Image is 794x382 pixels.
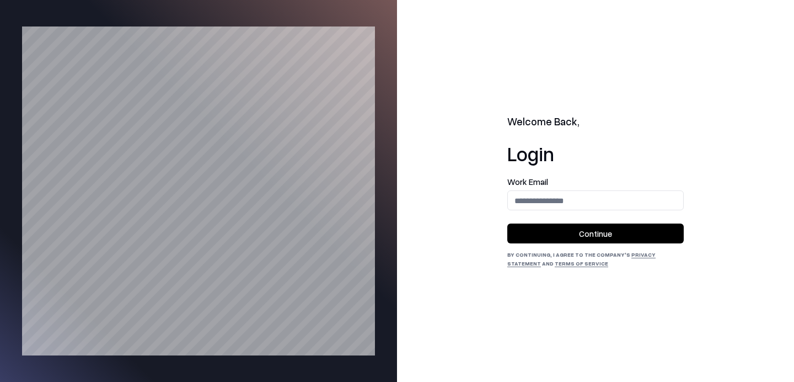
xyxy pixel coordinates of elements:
button: Continue [507,224,684,243]
a: Terms of Service [555,260,608,267]
h2: Welcome Back, [507,114,684,130]
label: Work Email [507,178,684,186]
h1: Login [507,142,684,165]
div: By continuing, I agree to the Company's and [507,250,684,268]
